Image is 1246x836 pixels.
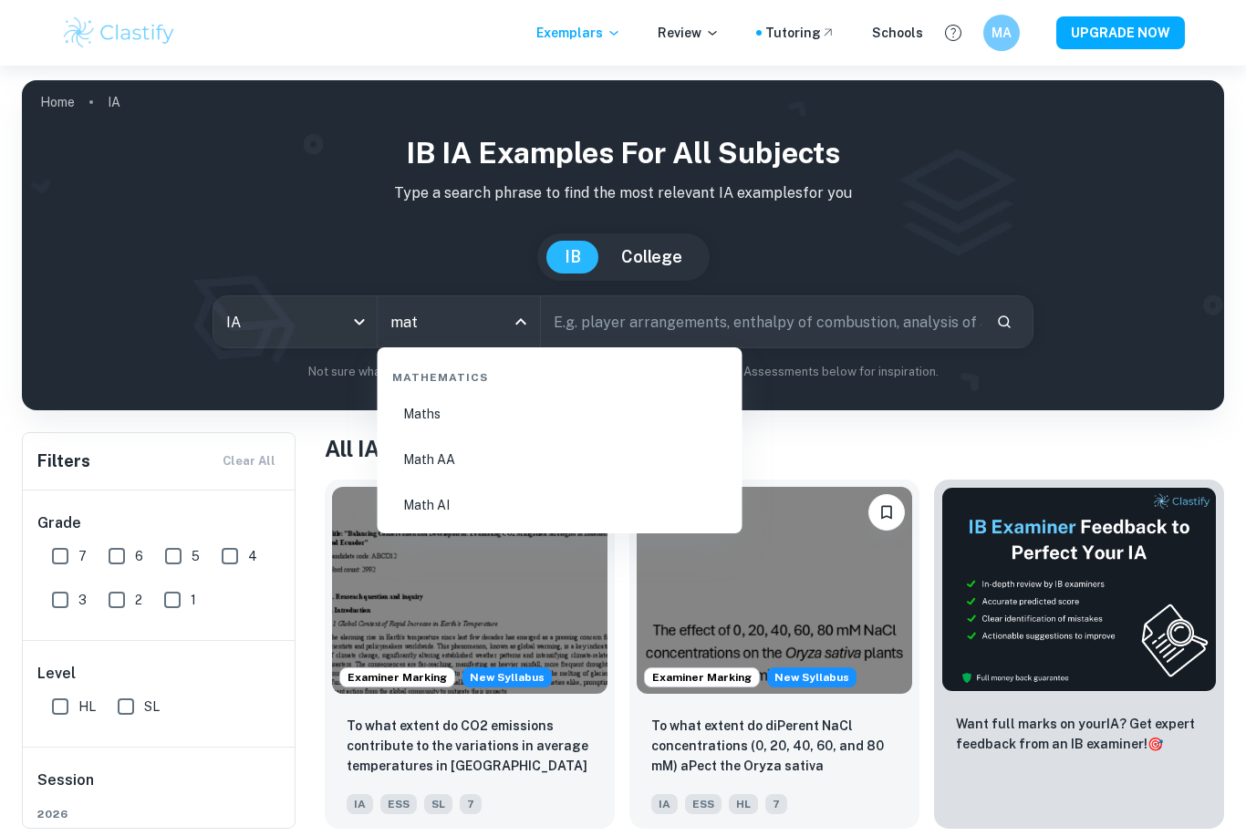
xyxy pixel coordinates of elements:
[685,794,722,814] span: ESS
[956,714,1202,754] p: Want full marks on your IA ? Get expert feedback from an IB examiner!
[629,480,919,829] a: Examiner MarkingStarting from the May 2026 session, the ESS IA requirements have changed. We crea...
[192,546,200,566] span: 5
[424,794,452,814] span: SL
[868,494,905,531] button: Bookmark
[941,487,1217,692] img: Thumbnail
[546,241,599,274] button: IB
[765,23,836,43] a: Tutoring
[872,23,923,43] a: Schools
[385,355,735,393] div: Mathematics
[983,15,1020,51] button: MA
[992,23,1012,43] h6: MA
[460,794,482,814] span: 7
[37,449,90,474] h6: Filters
[40,89,75,115] a: Home
[22,80,1224,410] img: profile cover
[1056,16,1185,49] button: UPGRADE NOW
[347,716,593,778] p: To what extent do CO2 emissions contribute to the variations in average temperatures in Indonesia...
[37,512,282,534] h6: Grade
[938,17,969,48] button: Help and Feedback
[78,546,87,566] span: 7
[135,590,142,610] span: 2
[213,296,377,347] div: IA
[37,663,282,685] h6: Level
[651,716,898,778] p: To what extent do diPerent NaCl concentrations (0, 20, 40, 60, and 80 mM) aPect the Oryza sativa ...
[989,306,1020,337] button: Search
[347,794,373,814] span: IA
[78,590,87,610] span: 3
[36,182,1210,204] p: Type a search phrase to find the most relevant IA examples for you
[637,487,912,694] img: ESS IA example thumbnail: To what extent do diPerent NaCl concentr
[37,769,282,806] h6: Session
[325,480,615,829] a: Examiner MarkingStarting from the May 2026 session, the ESS IA requirements have changed. We crea...
[767,667,857,687] span: New Syllabus
[36,363,1210,381] p: Not sure what to search for? You can always look through our example Internal Assessments below f...
[1147,737,1163,751] span: 🎯
[325,432,1224,465] h1: All IA Examples
[108,92,120,112] p: IA
[36,131,1210,175] h1: IB IA examples for all subjects
[729,794,758,814] span: HL
[332,487,607,694] img: ESS IA example thumbnail: To what extent do CO2 emissions contribu
[191,590,196,610] span: 1
[645,669,759,686] span: Examiner Marking
[340,669,454,686] span: Examiner Marking
[385,439,735,480] li: Math AA
[248,546,257,566] span: 4
[462,667,552,687] span: New Syllabus
[765,794,787,814] span: 7
[144,697,160,717] span: SL
[385,484,735,526] li: Math AI
[37,806,282,822] span: 2026
[536,23,621,43] p: Exemplars
[462,667,552,687] div: Starting from the May 2026 session, the ESS IA requirements have changed. We created this exempla...
[658,23,720,43] p: Review
[603,241,701,274] button: College
[380,794,417,814] span: ESS
[61,15,177,51] img: Clastify logo
[934,480,1224,829] a: ThumbnailWant full marks on yourIA? Get expert feedback from an IB examiner!
[78,697,96,717] span: HL
[385,393,735,435] li: Maths
[508,309,534,335] button: Close
[767,667,857,687] div: Starting from the May 2026 session, the ESS IA requirements have changed. We created this exempla...
[541,296,981,347] input: E.g. player arrangements, enthalpy of combustion, analysis of a big city...
[651,794,678,814] span: IA
[135,546,143,566] span: 6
